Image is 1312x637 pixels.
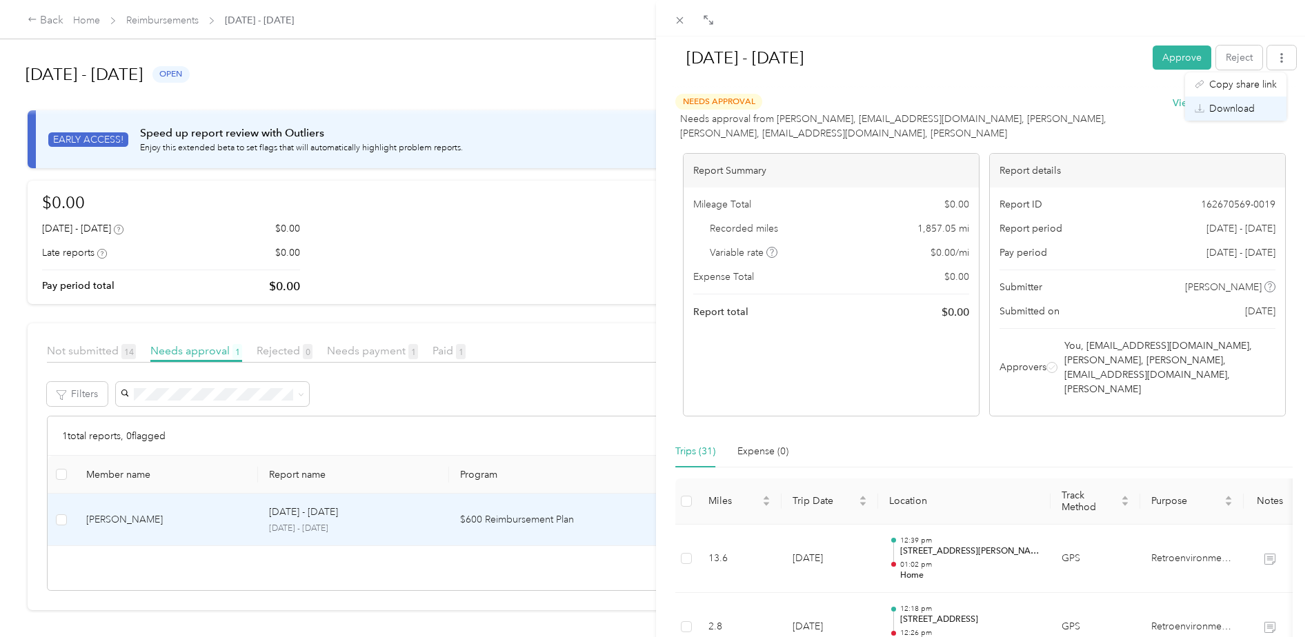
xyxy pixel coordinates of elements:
[1000,197,1042,212] span: Report ID
[1153,45,1211,70] button: Approve
[900,604,1040,614] p: 12:18 pm
[697,478,782,525] th: Miles
[737,444,788,459] div: Expense (0)
[693,305,748,319] span: Report total
[697,525,782,594] td: 13.6
[859,500,867,508] span: caret-down
[710,245,777,260] span: Variable rate
[1000,304,1060,318] span: Submitted on
[1244,478,1295,525] th: Notes
[1224,494,1233,502] span: caret-up
[1245,304,1275,318] span: [DATE]
[942,304,969,321] span: $ 0.00
[931,245,969,260] span: $ 0.00 / mi
[672,41,1143,74] h1: Sep 1 - 30, 2025
[1000,221,1062,236] span: Report period
[1051,478,1140,525] th: Track Method
[900,536,1040,545] p: 12:39 pm
[693,197,751,212] span: Mileage Total
[1064,338,1273,396] span: You, [EMAIL_ADDRESS][DOMAIN_NAME], [PERSON_NAME], [PERSON_NAME], [EMAIL_ADDRESS][DOMAIN_NAME], [P...
[917,221,969,236] span: 1,857.05 mi
[793,495,856,507] span: Trip Date
[990,154,1285,188] div: Report details
[1140,478,1244,525] th: Purpose
[782,478,878,525] th: Trip Date
[762,500,771,508] span: caret-down
[900,569,1040,582] p: Home
[1140,525,1244,594] td: Retroenvironmental
[1000,360,1046,374] span: Approvers
[1235,560,1312,637] iframe: Everlance-gr Chat Button Frame
[1209,77,1277,92] span: Copy share link
[762,494,771,502] span: caret-up
[900,614,1040,626] p: [STREET_ADDRESS]
[878,478,1051,525] th: Location
[710,221,778,236] span: Recorded miles
[1000,280,1042,294] span: Submitter
[693,270,754,284] span: Expense Total
[1185,280,1262,294] span: [PERSON_NAME]
[1121,494,1129,502] span: caret-up
[1209,101,1255,116] span: Download
[944,270,969,284] span: $ 0.00
[708,495,759,507] span: Miles
[1206,221,1275,236] span: [DATE] - [DATE]
[1224,500,1233,508] span: caret-down
[680,112,1173,141] span: Needs approval from [PERSON_NAME], [EMAIL_ADDRESS][DOMAIN_NAME], [PERSON_NAME], [PERSON_NAME], [E...
[1216,45,1262,70] button: Reject
[1206,245,1275,260] span: [DATE] - [DATE]
[1151,495,1222,507] span: Purpose
[1062,489,1118,513] span: Track Method
[1000,245,1047,260] span: Pay period
[944,197,969,212] span: $ 0.00
[900,545,1040,558] p: [STREET_ADDRESS][PERSON_NAME]
[1051,525,1140,594] td: GPS
[675,94,762,110] span: Needs Approval
[675,444,715,459] div: Trips (31)
[1173,96,1286,110] button: Viewactivity & comments
[859,494,867,502] span: caret-up
[684,154,979,188] div: Report Summary
[1201,197,1275,212] span: 162670569-0019
[900,560,1040,569] p: 01:02 pm
[782,525,878,594] td: [DATE]
[1121,500,1129,508] span: caret-down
